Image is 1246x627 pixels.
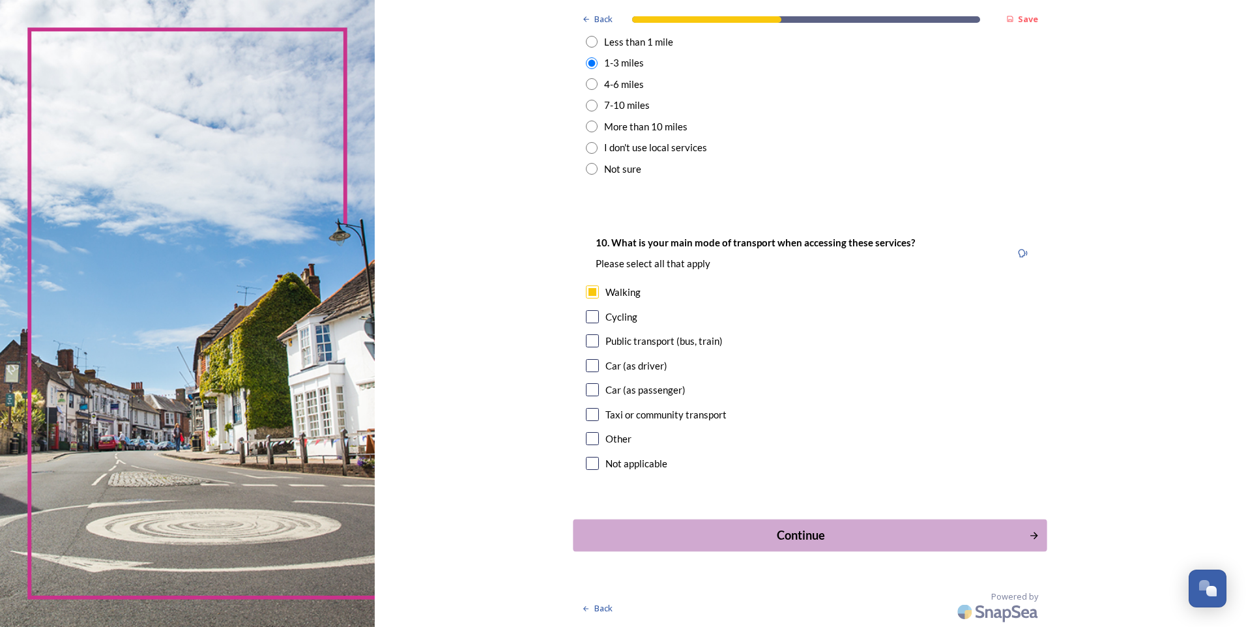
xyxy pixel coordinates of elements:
[1018,13,1038,25] strong: Save
[953,596,1045,627] img: SnapSea Logo
[604,35,673,50] div: Less than 1 mile
[573,519,1047,551] button: Continue
[604,119,688,134] div: More than 10 miles
[605,358,667,373] div: Car (as driver)
[604,140,707,155] div: I don't use local services
[581,527,1022,544] div: Continue
[1189,570,1226,607] button: Open Chat
[605,383,686,398] div: Car (as passenger)
[604,55,644,70] div: 1-3 miles
[605,285,641,300] div: Walking
[596,257,915,270] p: Please select all that apply
[605,334,723,349] div: Public transport (bus, train)
[604,98,650,113] div: 7-10 miles
[605,310,637,325] div: Cycling
[596,237,915,248] strong: 10. What is your main mode of transport when accessing these services?
[605,407,727,422] div: Taxi or community transport
[605,431,631,446] div: Other
[604,77,644,92] div: 4-6 miles
[594,13,613,25] span: Back
[604,162,641,177] div: Not sure
[605,456,667,471] div: Not applicable
[594,602,613,615] span: Back
[991,591,1038,603] span: Powered by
